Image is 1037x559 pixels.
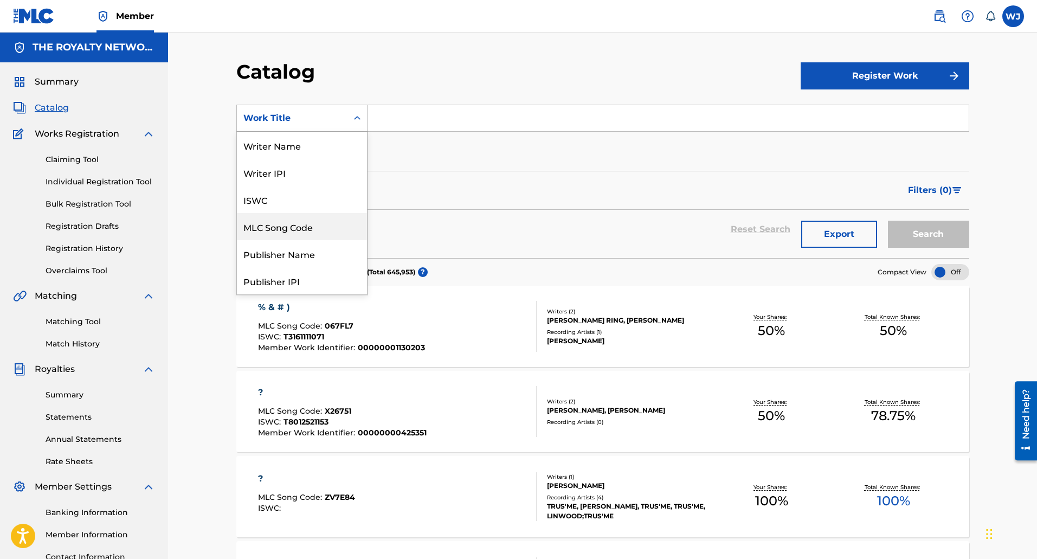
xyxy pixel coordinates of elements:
[961,10,974,23] img: help
[547,307,711,316] div: Writers ( 2 )
[877,491,910,511] span: 100 %
[986,518,993,550] div: Drag
[46,221,155,232] a: Registration Drafts
[237,267,367,294] div: Publisher IPI
[325,406,351,416] span: X26751
[753,483,789,491] p: Your Shares:
[547,406,711,415] div: [PERSON_NAME], [PERSON_NAME]
[46,243,155,254] a: Registration History
[258,321,325,331] span: MLC Song Code :
[258,417,284,427] span: ISWC :
[236,60,320,84] h2: Catalog
[758,406,785,426] span: 50 %
[13,480,26,493] img: Member Settings
[547,316,711,325] div: [PERSON_NAME] RING, [PERSON_NAME]
[878,267,926,277] span: Compact View
[258,492,325,502] span: MLC Song Code :
[46,265,155,277] a: Overclaims Tool
[46,507,155,518] a: Banking Information
[142,290,155,303] img: expand
[952,187,962,194] img: filter
[13,290,27,303] img: Matching
[547,481,711,491] div: [PERSON_NAME]
[933,10,946,23] img: search
[258,472,355,485] div: ?
[13,101,69,114] a: CatalogCatalog
[236,105,969,258] form: Search Form
[46,412,155,423] a: Statements
[418,267,428,277] span: ?
[13,8,55,24] img: MLC Logo
[547,473,711,481] div: Writers ( 1 )
[46,529,155,541] a: Member Information
[13,363,26,376] img: Royalties
[258,428,358,438] span: Member Work Identifier :
[1007,377,1037,464] iframe: Resource Center
[871,406,916,426] span: 78.75 %
[116,10,154,22] span: Member
[258,386,427,399] div: ?
[46,338,155,350] a: Match History
[13,101,26,114] img: Catalog
[948,69,961,82] img: f7272a7cc735f4ea7f67.svg
[237,213,367,240] div: MLC Song Code
[13,41,26,54] img: Accounts
[46,198,155,210] a: Bulk Registration Tool
[547,328,711,336] div: Recording Artists ( 1 )
[237,159,367,186] div: Writer IPI
[901,177,969,204] button: Filters (0)
[908,184,952,197] span: Filters ( 0 )
[142,480,155,493] img: expand
[258,503,284,513] span: ISWC :
[1002,5,1024,27] div: User Menu
[985,11,996,22] div: Notifications
[753,313,789,321] p: Your Shares:
[753,398,789,406] p: Your Shares:
[236,371,969,452] a: ?MLC Song Code:X26751ISWC:T8012521153Member Work Identifier:00000000425351Writers (2)[PERSON_NAME...
[33,41,155,54] h5: THE ROYALTY NETWORK INC.
[258,343,358,352] span: Member Work Identifier :
[237,132,367,159] div: Writer Name
[35,127,119,140] span: Works Registration
[547,502,711,521] div: TRUS'ME, [PERSON_NAME], TRUS'ME, TRUS'ME, LINWOOD;TRUS'ME
[258,332,284,342] span: ISWC :
[801,62,969,89] button: Register Work
[243,112,341,125] div: Work Title
[35,101,69,114] span: Catalog
[237,240,367,267] div: Publisher Name
[46,434,155,445] a: Annual Statements
[957,5,978,27] div: Help
[35,75,79,88] span: Summary
[325,492,355,502] span: ZV7E84
[35,480,112,493] span: Member Settings
[547,493,711,502] div: Recording Artists ( 4 )
[284,417,329,427] span: T8012521153
[35,363,75,376] span: Royalties
[13,75,26,88] img: Summary
[880,321,907,340] span: 50 %
[983,507,1037,559] iframe: Chat Widget
[865,313,923,321] p: Total Known Shares:
[547,336,711,346] div: [PERSON_NAME]
[547,418,711,426] div: Recording Artists ( 0 )
[46,154,155,165] a: Claiming Tool
[284,332,324,342] span: T3161111071
[258,406,325,416] span: MLC Song Code :
[325,321,353,331] span: 067FL7
[865,483,923,491] p: Total Known Shares:
[801,221,877,248] button: Export
[755,491,788,511] span: 100 %
[142,363,155,376] img: expand
[46,316,155,327] a: Matching Tool
[46,456,155,467] a: Rate Sheets
[13,127,27,140] img: Works Registration
[96,10,110,23] img: Top Rightsholder
[547,397,711,406] div: Writers ( 2 )
[258,301,425,314] div: % & # )
[35,290,77,303] span: Matching
[236,286,969,367] a: % & # )MLC Song Code:067FL7ISWC:T3161111071Member Work Identifier:00000001130203Writers (2)[PERSO...
[46,389,155,401] a: Summary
